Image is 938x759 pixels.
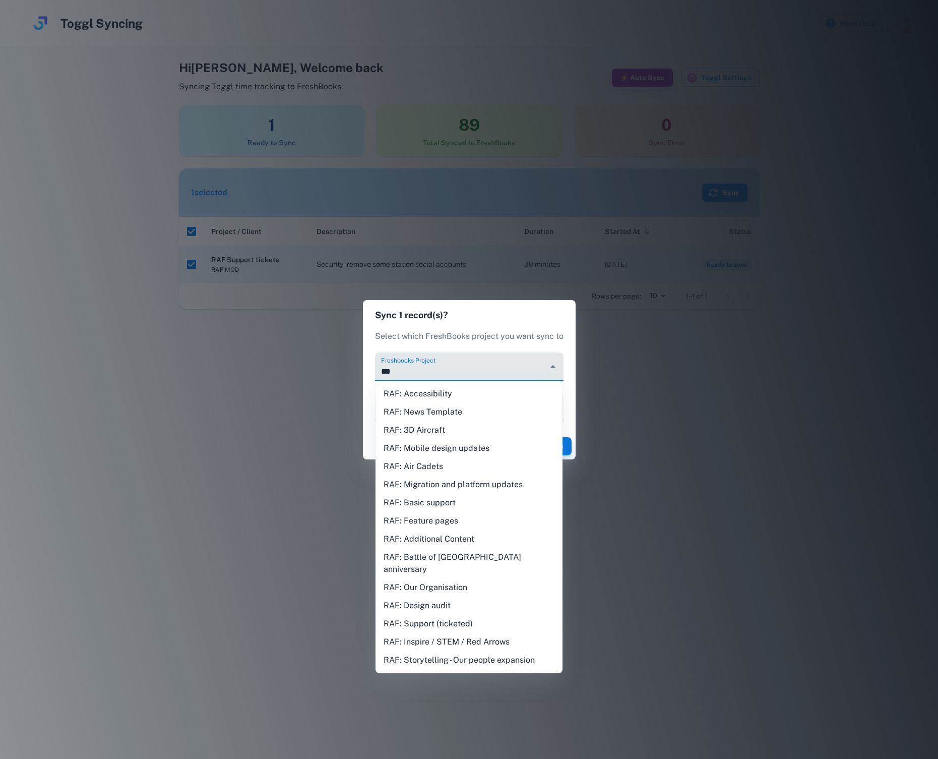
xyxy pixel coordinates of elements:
li: RAF: Basic support [376,494,562,512]
li: RAF: Migration and platform updates [376,476,562,494]
li: RAF: Air Cadets [376,457,562,476]
li: RAF: Additional Content [376,530,562,548]
li: RAF: Our Organisation [376,578,562,597]
div: ​ [375,393,564,421]
p: Select which FreshBooks project you want sync to [375,330,564,342]
h2: Sync 1 record(s)? [363,300,576,330]
button: Close [546,360,560,374]
li: RAF: Accessibility [376,385,562,403]
li: RAF: 3D Aircraft [376,421,562,439]
li: RAF: Inspire / STEM / Red Arrows [376,633,562,651]
li: RAF: News Template [376,403,562,421]
li: RAF: Design audit [376,597,562,615]
li: RAF: Support (ticketed) [376,615,562,633]
li: RAF: Battle of [GEOGRAPHIC_DATA] anniversary [376,548,562,578]
li: RAF: Storytelling - Our people expansion [376,651,562,669]
label: Freshbooks Project [381,356,435,365]
li: RAF: Mobile design updates [376,439,562,457]
li: RAF: Feature pages [376,512,562,530]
